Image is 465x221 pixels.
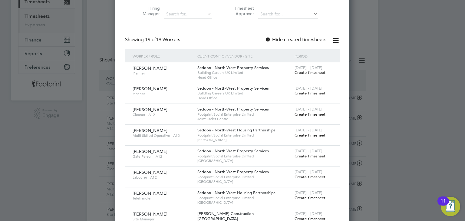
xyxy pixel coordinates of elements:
[131,49,196,63] div: Worker / Role
[197,86,269,91] span: Seddon - North-West Property Services
[295,86,322,91] span: [DATE] - [DATE]
[227,5,254,16] label: Timesheet Approver
[196,49,293,63] div: Client Config / Vendor / Site
[295,112,325,117] span: Create timesheet
[197,154,292,159] span: Footprint Social Enterprise Limited
[440,201,446,209] div: 11
[197,137,292,142] span: [PERSON_NAME]
[133,5,160,16] label: Hiring Manager
[125,37,181,43] div: Showing
[133,86,167,91] span: [PERSON_NAME]
[133,128,167,133] span: [PERSON_NAME]
[295,70,325,75] span: Create timesheet
[197,175,292,180] span: Footprint Social Enterprise Limited
[295,169,322,174] span: [DATE] - [DATE]
[197,200,292,205] span: [GEOGRAPHIC_DATA]
[133,149,167,154] span: [PERSON_NAME]
[295,107,322,112] span: [DATE] - [DATE]
[197,158,292,163] span: [GEOGRAPHIC_DATA]
[197,127,275,133] span: Seddon - North-West Housing Partnerships
[295,211,322,216] span: [DATE] - [DATE]
[133,196,193,201] span: Telehandler
[197,190,275,195] span: Seddon - North-West Housing Partnerships
[133,190,167,196] span: [PERSON_NAME]
[197,179,292,184] span: [GEOGRAPHIC_DATA]
[133,91,193,96] span: Planner
[295,65,322,70] span: [DATE] - [DATE]
[133,107,167,112] span: [PERSON_NAME]
[295,133,325,138] span: Create timesheet
[164,10,212,18] input: Search for...
[197,112,292,117] span: Footprint Social Enterprise Limited
[295,195,325,200] span: Create timesheet
[133,175,193,180] span: Labourer - A12
[295,127,322,133] span: [DATE] - [DATE]
[258,10,318,18] input: Search for...
[133,65,167,71] span: [PERSON_NAME]
[441,197,460,216] button: Open Resource Center, 11 new notifications
[197,107,269,112] span: Seddon - North-West Property Services
[197,148,269,153] span: Seddon - North-West Property Services
[197,91,292,96] span: Building Careers UK Limited
[295,153,325,159] span: Create timesheet
[133,211,167,217] span: [PERSON_NAME]
[145,37,156,43] span: 19 of
[197,169,269,174] span: Seddon - North-West Property Services
[197,96,292,101] span: Head Office
[295,174,325,180] span: Create timesheet
[145,37,180,43] span: 19 Workers
[197,117,292,121] span: Joint Cadet Centre
[133,71,193,76] span: Planner
[197,196,292,200] span: Footprint Social Enterprise Limited
[293,49,334,63] div: Period
[295,190,322,195] span: [DATE] - [DATE]
[197,65,269,70] span: Seddon - North-West Property Services
[197,70,292,75] span: Building Careers UK Limited
[265,37,326,43] label: Hide created timesheets
[133,112,193,117] span: Cleaner - A12
[197,133,292,138] span: Footprint Social Enterprise Limited
[295,91,325,96] span: Create timesheet
[295,148,322,153] span: [DATE] - [DATE]
[133,170,167,175] span: [PERSON_NAME]
[133,154,193,159] span: Gate Person - A12
[133,133,193,138] span: Multi Skilled Operative - A12
[197,75,292,80] span: Head Office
